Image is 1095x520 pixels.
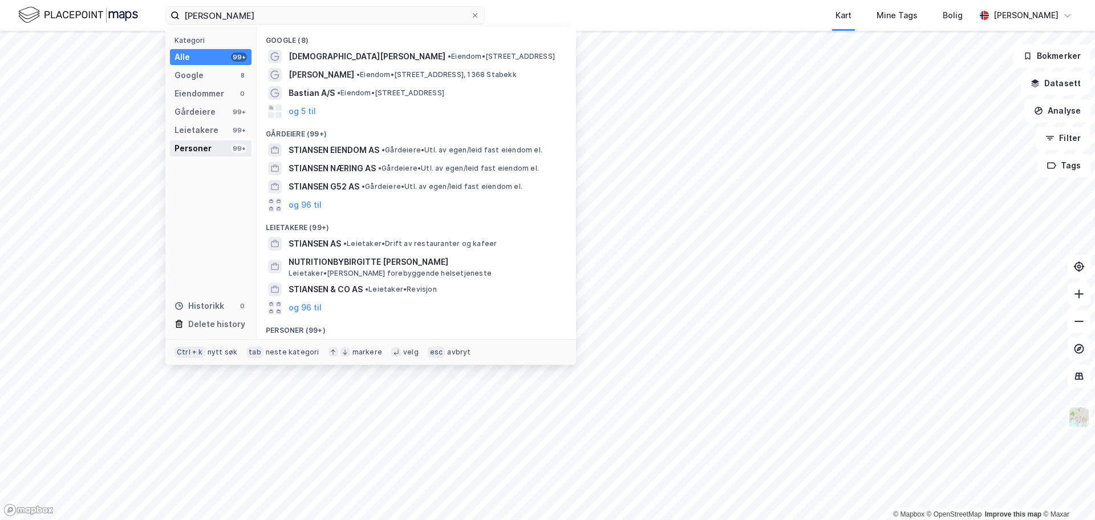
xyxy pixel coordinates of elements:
button: Bokmerker [1013,45,1090,67]
button: og 5 til [289,104,316,118]
span: Gårdeiere • Utl. av egen/leid fast eiendom el. [382,146,542,155]
span: • [356,70,360,79]
button: og 96 til [289,198,322,212]
div: 99+ [231,53,247,62]
div: Google (8) [257,27,576,47]
div: Leietakere (99+) [257,214,576,235]
span: • [448,52,451,61]
div: nytt søk [208,348,238,357]
div: [PERSON_NAME] [993,9,1058,22]
div: Bolig [943,9,963,22]
div: velg [403,348,419,357]
div: avbryt [447,348,471,357]
div: 99+ [231,144,247,153]
span: Leietaker • [PERSON_NAME] forebyggende helsetjeneste [289,269,492,278]
a: Mapbox [893,510,924,518]
span: • [343,239,347,248]
span: STIANSEN G52 AS [289,180,359,194]
span: Gårdeiere • Utl. av egen/leid fast eiendom el. [362,182,522,191]
span: • [365,285,368,293]
div: Ctrl + k [175,346,205,358]
img: Z [1068,406,1090,428]
span: Eiendom • [STREET_ADDRESS], 1368 Stabekk [356,70,517,79]
span: • [337,88,340,97]
div: 99+ [231,107,247,116]
img: logo.f888ab2527a4732fd821a326f86c7f29.svg [18,5,138,25]
div: esc [428,346,445,358]
span: Gårdeiere • Utl. av egen/leid fast eiendom el. [378,164,539,173]
div: 99+ [231,126,247,135]
button: Datasett [1021,72,1090,95]
span: STIANSEN EIENDOM AS [289,143,379,157]
span: [DEMOGRAPHIC_DATA][PERSON_NAME] [289,50,445,63]
div: Kart [836,9,851,22]
div: Personer [175,142,212,155]
div: Eiendommer [175,87,224,100]
div: 0 [238,89,247,98]
button: og 96 til [289,301,322,315]
span: • [382,146,385,154]
div: Kategori [175,36,252,45]
span: Leietaker • Drift av restauranter og kafeer [343,239,497,248]
span: STIANSEN AS [289,237,341,251]
div: Google [175,68,204,82]
button: Filter [1036,127,1090,150]
span: STIANSEN & CO AS [289,283,363,296]
div: Personer (99+) [257,317,576,337]
button: Analyse [1024,99,1090,122]
span: Bastian A/S [289,86,335,100]
div: Alle [175,50,190,64]
span: Eiendom • [STREET_ADDRESS] [448,52,555,61]
a: Improve this map [985,510,1041,518]
div: tab [246,346,263,358]
div: neste kategori [266,348,319,357]
div: Mine Tags [877,9,918,22]
span: Leietaker • Revisjon [365,285,437,294]
span: • [362,182,365,191]
span: STIANSEN NÆRING AS [289,162,376,175]
div: Historikk [175,299,224,313]
div: 0 [238,301,247,311]
div: Leietakere [175,123,218,137]
span: • [378,164,382,172]
div: Gårdeiere (99+) [257,120,576,141]
span: [PERSON_NAME] [289,68,354,82]
span: Eiendom • [STREET_ADDRESS] [337,88,444,98]
a: Mapbox homepage [3,503,54,517]
div: Gårdeiere [175,105,216,119]
button: Tags [1037,154,1090,177]
input: Søk på adresse, matrikkel, gårdeiere, leietakere eller personer [180,7,471,24]
a: OpenStreetMap [927,510,982,518]
div: Delete history [188,317,245,331]
span: NUTRITIONBYBIRGITTE [PERSON_NAME] [289,255,562,269]
div: markere [352,348,382,357]
iframe: Chat Widget [1038,465,1095,520]
div: 8 [238,71,247,80]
